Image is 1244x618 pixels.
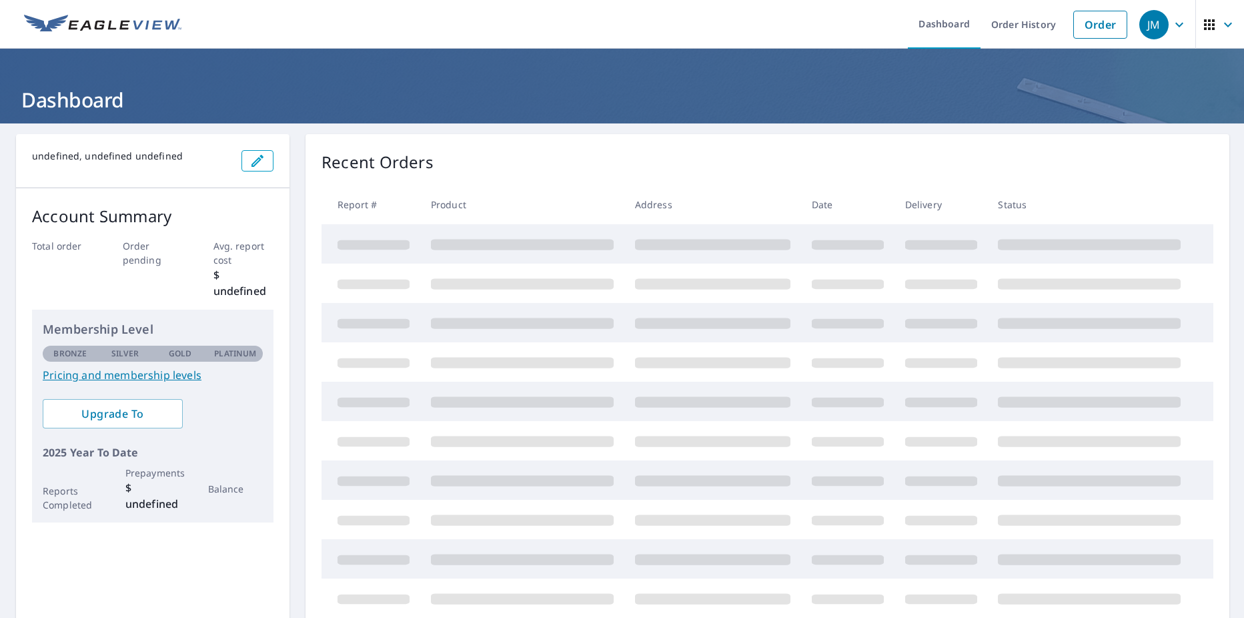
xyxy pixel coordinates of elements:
p: Order pending [123,239,183,267]
h1: Dashboard [16,86,1228,113]
p: $ undefined [125,480,181,512]
p: Reports Completed [43,484,98,512]
img: EV Logo [24,15,181,35]
a: Pricing and membership levels [43,367,263,383]
a: Order [1073,11,1127,39]
p: Recent Orders [322,150,434,174]
p: Account Summary [32,204,273,228]
th: Delivery [894,185,988,224]
p: Membership Level [43,320,263,338]
th: Date [801,185,894,224]
p: Prepayments [125,466,181,480]
p: Total order [32,239,93,253]
p: undefined, undefined undefined [32,150,231,162]
p: Platinum [214,348,256,360]
p: Silver [111,348,139,360]
span: Upgrade To [53,406,172,421]
th: Status [987,185,1191,224]
p: Gold [169,348,191,360]
p: 2025 Year To Date [43,444,263,460]
div: JM [1139,10,1169,39]
p: Bronze [53,348,87,360]
p: Balance [208,482,263,496]
th: Report # [322,185,420,224]
th: Product [420,185,624,224]
th: Address [624,185,801,224]
a: Upgrade To [43,399,183,428]
p: $ undefined [213,267,274,299]
p: Avg. report cost [213,239,274,267]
